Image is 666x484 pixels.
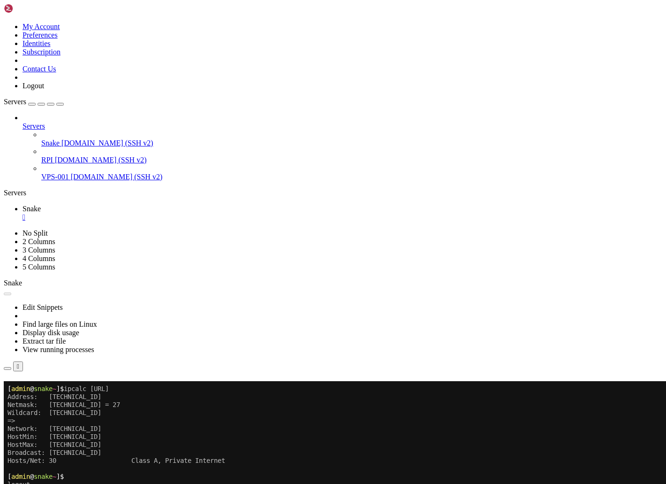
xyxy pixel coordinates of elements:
[4,98,64,106] a: Servers
[71,173,163,181] span: [DOMAIN_NAME] (SSH v2)
[41,173,662,181] a: VPS-001 [DOMAIN_NAME] (SSH v2)
[4,92,8,99] span: [
[26,92,30,99] span: @
[23,320,97,328] a: Find large files on Linux
[4,68,544,76] x-row: Broadcast: [TECHNICAL_ID]
[4,52,544,60] x-row: HostMin: [TECHNICAL_ID]
[61,139,153,147] span: [DOMAIN_NAME] (SSH v2)
[41,156,53,164] span: RPI
[4,76,544,84] x-row: Hosts/Net: 30 Class A, Private Internet
[23,329,79,337] a: Display disk usage
[23,337,66,345] a: Extract tar file
[23,205,41,213] span: Snake
[23,346,94,353] a: View running processes
[41,139,60,147] span: Snake
[49,92,53,99] span: ~
[23,246,55,254] a: 3 Columns
[4,4,58,13] img: Shellngn
[53,92,60,99] span: ]$
[4,12,544,20] x-row: Address: [TECHNICAL_ID]
[41,147,662,164] li: RPI [DOMAIN_NAME] (SSH v2)
[41,173,69,181] span: VPS-001
[8,92,26,99] span: admin
[23,213,662,222] a: 
[23,23,60,31] a: My Account
[4,44,544,52] x-row: Network: [TECHNICAL_ID]
[23,31,58,39] a: Preferences
[4,36,544,44] x-row: =>
[23,229,48,237] a: No Split
[4,100,544,108] x-row: logout
[4,28,544,36] x-row: Wildcard: [TECHNICAL_ID]
[23,65,56,73] a: Contact Us
[23,122,45,130] span: Servers
[53,4,60,11] span: ]$
[23,238,55,246] a: 2 Columns
[49,4,53,11] span: ~
[4,4,544,12] x-row: ipcalc [URL]
[23,48,61,56] a: Subscription
[23,205,662,222] a: Snake
[4,279,22,287] span: Snake
[4,98,26,106] span: Servers
[41,156,662,164] a: RPI [DOMAIN_NAME] (SSH v2)
[23,254,55,262] a: 4 Columns
[23,263,55,271] a: 5 Columns
[4,20,544,28] x-row: Netmask: [TECHNICAL_ID] = 27
[23,303,63,311] a: Edit Snippets
[23,82,44,90] a: Logout
[8,4,26,11] span: admin
[26,4,30,11] span: @
[30,4,49,11] span: snake
[4,60,544,68] x-row: HostMax: [TECHNICAL_ID]
[41,139,662,147] a: Snake [DOMAIN_NAME] (SSH v2)
[17,363,19,370] div: 
[4,108,8,115] div: (0, 13)
[13,361,23,371] button: 
[41,131,662,147] li: Snake [DOMAIN_NAME] (SSH v2)
[4,4,8,11] span: [
[23,122,662,131] a: Servers
[23,114,662,181] li: Servers
[30,92,49,99] span: snake
[41,164,662,181] li: VPS-001 [DOMAIN_NAME] (SSH v2)
[55,156,147,164] span: [DOMAIN_NAME] (SSH v2)
[4,189,662,197] div: Servers
[23,39,51,47] a: Identities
